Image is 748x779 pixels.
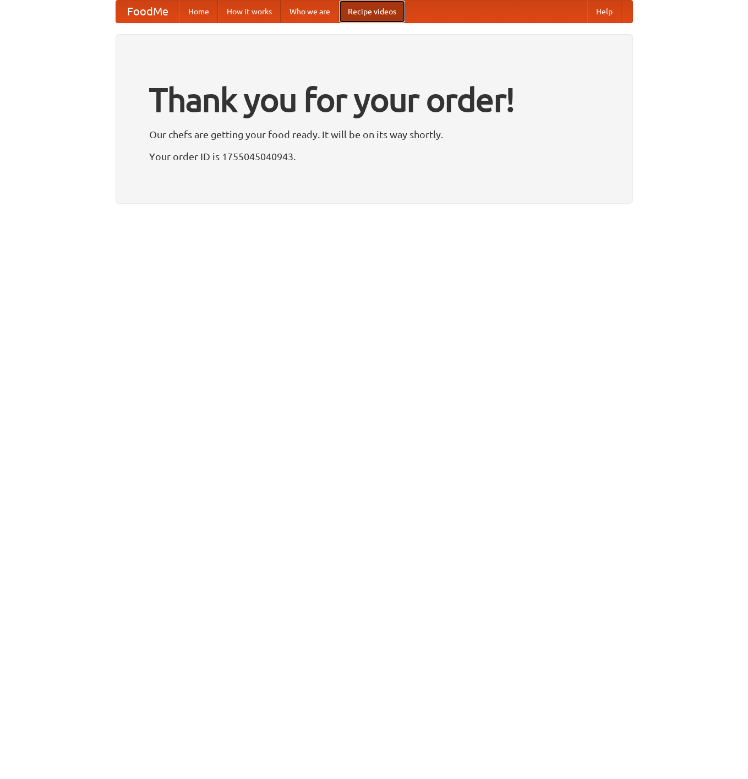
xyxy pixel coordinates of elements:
[339,1,405,23] a: Recipe videos
[218,1,281,23] a: How it works
[149,148,599,165] p: Your order ID is 1755045040943.
[587,1,621,23] a: Help
[281,1,339,23] a: Who we are
[116,1,179,23] a: FoodMe
[149,73,599,126] h1: Thank you for your order!
[149,126,599,143] p: Our chefs are getting your food ready. It will be on its way shortly.
[179,1,218,23] a: Home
